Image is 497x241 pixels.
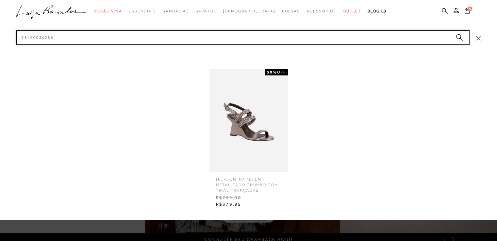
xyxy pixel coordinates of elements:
[368,9,387,13] span: BLOG LB
[223,5,275,17] a: noSubCategoriesText
[463,7,472,16] button: 0
[343,5,361,17] a: categoryNavScreenReaderText
[129,5,156,17] a: categoryNavScreenReaderText
[163,9,189,13] span: Sandálias
[129,9,156,13] span: Essenciais
[94,5,122,17] a: categoryNavScreenReaderText
[343,9,361,13] span: Outlet
[163,5,189,17] a: categoryNavScreenReaderText
[208,69,290,209] a: SANDÁLIA ANABELA EM METALIZADO CHUMBO COM TIRAS TRANÇADAS 50%OFF [PERSON_NAME] EM METALIZADO CHUM...
[277,70,286,74] span: OFF
[282,9,300,13] span: Bolsas
[468,7,472,11] span: 0
[282,5,300,17] a: categoryNavScreenReaderText
[195,9,216,13] span: Sapatos
[94,9,122,13] span: Verão Viva
[368,5,387,17] a: BLOG LB
[195,5,216,17] a: categoryNavScreenReaderText
[211,200,286,209] span: R$379,95
[16,30,470,45] input: Buscar.
[209,69,288,172] img: SANDÁLIA ANABELA EM METALIZADO CHUMBO COM TIRAS TRANÇADAS
[211,172,286,193] span: [PERSON_NAME] EM METALIZADO CHUMBO COM TIRAS TRANÇADAS
[223,9,275,13] span: [DEMOGRAPHIC_DATA]
[211,193,286,203] span: R$759,90
[306,5,336,17] a: categoryNavScreenReaderText
[267,70,277,74] strong: 50%
[306,9,336,13] span: Acessórios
